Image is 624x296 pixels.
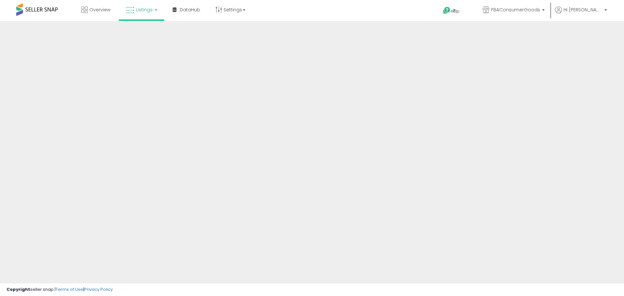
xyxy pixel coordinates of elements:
[56,286,83,292] a: Terms of Use
[136,6,153,13] span: Listings
[6,287,113,293] div: seller snap | |
[564,6,603,13] span: Hi [PERSON_NAME]
[438,2,472,21] a: Help
[443,6,451,15] i: Get Help
[451,8,460,14] span: Help
[6,286,30,292] strong: Copyright
[84,286,113,292] a: Privacy Policy
[555,6,607,21] a: Hi [PERSON_NAME]
[491,6,540,13] span: FBAConsumerGoods
[89,6,110,13] span: Overview
[180,6,200,13] span: DataHub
